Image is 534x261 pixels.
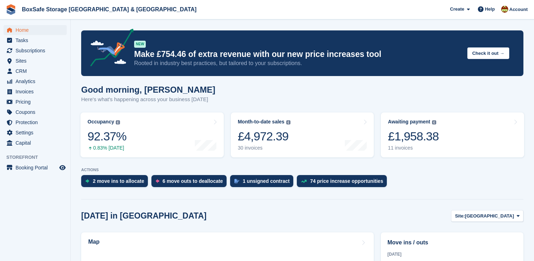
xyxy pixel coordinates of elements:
div: 30 invoices [238,145,290,151]
span: Pricing [16,97,58,107]
p: Make £754.46 of extra revenue with our new price increases tool [134,49,462,59]
div: Awaiting payment [388,119,430,125]
a: menu [4,87,67,97]
div: 92.37% [88,129,126,144]
span: Site: [455,213,465,220]
p: ACTIONS [81,168,523,172]
div: 11 invoices [388,145,439,151]
span: Create [450,6,464,13]
span: Booking Portal [16,163,58,173]
a: 2 move ins to allocate [81,175,151,191]
a: menu [4,107,67,117]
div: £1,958.38 [388,129,439,144]
a: Awaiting payment £1,958.38 11 invoices [381,112,524,157]
span: Account [509,6,528,13]
div: 1 unsigned contract [243,178,290,184]
h2: Move ins / outs [388,238,517,247]
span: Analytics [16,76,58,86]
div: [DATE] [388,251,517,257]
a: Month-to-date sales £4,972.39 30 invoices [231,112,374,157]
div: 6 move outs to deallocate [163,178,223,184]
a: menu [4,163,67,173]
p: Here's what's happening across your business [DATE] [81,95,215,104]
a: menu [4,35,67,45]
div: 0.83% [DATE] [88,145,126,151]
button: Check it out → [467,47,509,59]
span: Invoices [16,87,58,97]
span: Settings [16,128,58,138]
span: Coupons [16,107,58,117]
span: Home [16,25,58,35]
div: 74 price increase opportunities [310,178,383,184]
p: Rooted in industry best practices, but tailored to your subscriptions. [134,59,462,67]
a: 6 move outs to deallocate [151,175,230,191]
a: menu [4,56,67,66]
a: menu [4,66,67,76]
a: menu [4,128,67,138]
img: move_outs_to_deallocate_icon-f764333ba52eb49d3ac5e1228854f67142a1ed5810a6f6cc68b1a99e826820c5.svg [156,179,159,183]
span: Tasks [16,35,58,45]
a: menu [4,97,67,107]
a: 1 unsigned contract [230,175,297,191]
img: price_increase_opportunities-93ffe204e8149a01c8c9dc8f82e8f89637d9d84a8eef4429ea346261dce0b2c0.svg [301,180,307,183]
div: NEW [134,41,146,48]
a: menu [4,25,67,35]
img: stora-icon-8386f47178a22dfd0bd8f6a31ec36ba5ce8667c1dd55bd0f319d3a0aa187defe.svg [6,4,16,15]
div: Occupancy [88,119,114,125]
img: icon-info-grey-7440780725fd019a000dd9b08b2336e03edf1995a4989e88bcd33f0948082b44.svg [432,120,436,124]
a: menu [4,76,67,86]
a: menu [4,46,67,56]
a: BoxSafe Storage [GEOGRAPHIC_DATA] & [GEOGRAPHIC_DATA] [19,4,199,15]
img: move_ins_to_allocate_icon-fdf77a2bb77ea45bf5b3d319d69a93e2d87916cf1d5bf7949dd705db3b84f3ca.svg [85,179,89,183]
a: Preview store [58,163,67,172]
a: menu [4,117,67,127]
span: [GEOGRAPHIC_DATA] [465,213,514,220]
span: Sites [16,56,58,66]
a: Occupancy 92.37% 0.83% [DATE] [80,112,224,157]
div: Month-to-date sales [238,119,284,125]
span: Help [485,6,495,13]
img: icon-info-grey-7440780725fd019a000dd9b08b2336e03edf1995a4989e88bcd33f0948082b44.svg [286,120,290,124]
img: contract_signature_icon-13c848040528278c33f63329250d36e43548de30e8caae1d1a13099fd9432cc5.svg [234,179,239,183]
h1: Good morning, [PERSON_NAME] [81,85,215,94]
span: Capital [16,138,58,148]
button: Site: [GEOGRAPHIC_DATA] [451,210,523,222]
a: menu [4,138,67,148]
img: icon-info-grey-7440780725fd019a000dd9b08b2336e03edf1995a4989e88bcd33f0948082b44.svg [116,120,120,124]
span: CRM [16,66,58,76]
div: £4,972.39 [238,129,290,144]
span: Protection [16,117,58,127]
h2: Map [88,239,100,245]
span: Storefront [6,154,70,161]
img: price-adjustments-announcement-icon-8257ccfd72463d97f412b2fc003d46551f7dbcb40ab6d574587a9cd5c0d94... [84,29,134,69]
h2: [DATE] in [GEOGRAPHIC_DATA] [81,211,206,221]
a: 74 price increase opportunities [297,175,390,191]
img: Kim [501,6,508,13]
div: 2 move ins to allocate [93,178,144,184]
span: Subscriptions [16,46,58,56]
